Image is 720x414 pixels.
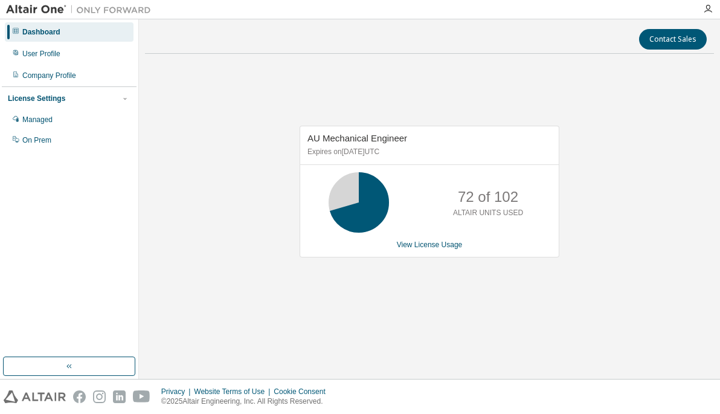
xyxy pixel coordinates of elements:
[194,387,274,396] div: Website Terms of Use
[93,390,106,403] img: instagram.svg
[133,390,150,403] img: youtube.svg
[73,390,86,403] img: facebook.svg
[113,390,126,403] img: linkedin.svg
[274,387,332,396] div: Cookie Consent
[639,29,707,50] button: Contact Sales
[22,27,60,37] div: Dashboard
[8,94,65,103] div: License Settings
[161,396,333,407] p: © 2025 Altair Engineering, Inc. All Rights Reserved.
[161,387,194,396] div: Privacy
[6,4,157,16] img: Altair One
[22,115,53,125] div: Managed
[22,49,60,59] div: User Profile
[22,71,76,80] div: Company Profile
[397,241,463,249] a: View License Usage
[4,390,66,403] img: altair_logo.svg
[307,133,407,143] span: AU Mechanical Engineer
[307,147,548,157] p: Expires on [DATE] UTC
[458,187,518,207] p: 72 of 102
[453,208,523,218] p: ALTAIR UNITS USED
[22,135,51,145] div: On Prem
